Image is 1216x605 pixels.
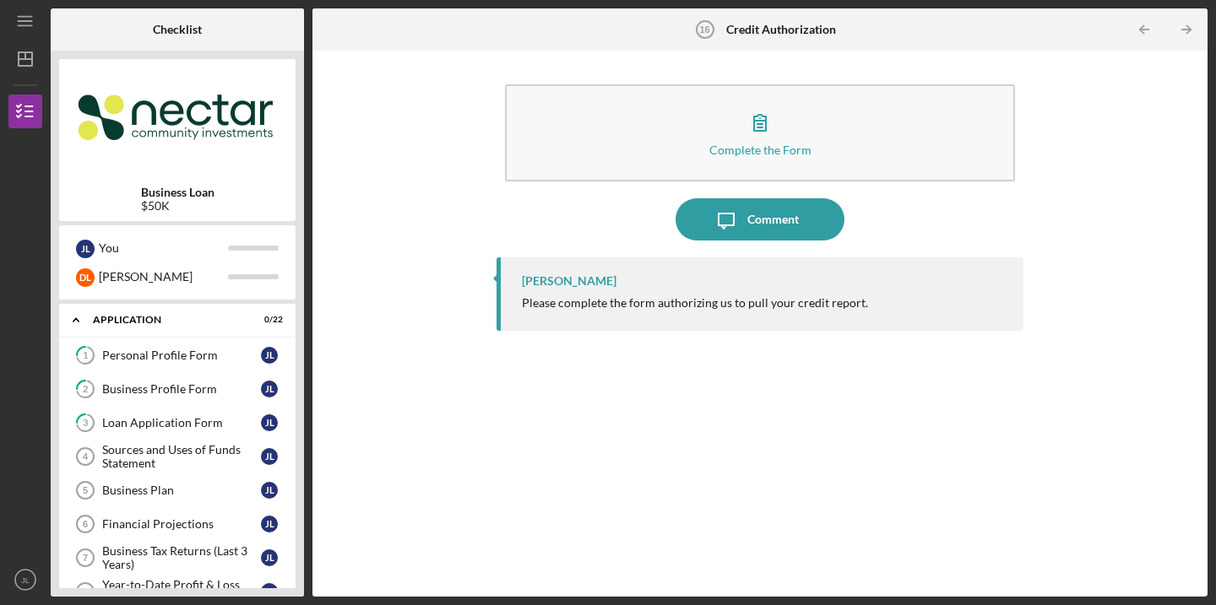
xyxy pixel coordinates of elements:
[68,372,287,406] a: 2Business Profile FormJL
[102,416,261,429] div: Loan Application Form
[21,575,30,585] text: JL
[8,563,42,597] button: JL
[709,143,812,156] div: Complete the Form
[261,549,278,566] div: J L
[76,268,95,287] div: D L
[522,296,868,310] div: Please complete the form authorizing us to pull your credit report.
[141,199,214,213] div: $50K
[261,482,278,499] div: J L
[68,440,287,473] a: 4Sources and Uses of Funds StatementJL
[102,483,261,497] div: Business Plan
[726,23,836,36] b: Credit Authorization
[59,68,296,169] img: Product logo
[83,553,88,563] tspan: 7
[261,414,278,431] div: J L
[83,485,88,495] tspan: 5
[68,473,287,507] a: 5Business PlanJL
[99,262,228,291] div: [PERSON_NAME]
[747,198,799,240] div: Comment
[83,519,88,529] tspan: 6
[68,406,287,440] a: 3Loan Application FormJL
[68,541,287,575] a: 7Business Tax Returns (Last 3 Years)JL
[102,382,261,396] div: Business Profile Form
[102,517,261,531] div: Financial Projections
[141,186,214,199] b: Business Loan
[261,448,278,465] div: J L
[676,198,844,240] button: Comment
[93,315,241,325] div: Application
[505,84,1015,181] button: Complete the Form
[68,338,287,372] a: 1Personal Profile FormJL
[261,347,278,364] div: J L
[252,315,283,325] div: 0 / 22
[522,274,616,288] div: [PERSON_NAME]
[102,544,261,571] div: Business Tax Returns (Last 3 Years)
[102,578,261,605] div: Year-to-Date Profit & Loss Statement
[102,348,261,362] div: Personal Profile Form
[699,24,709,35] tspan: 16
[99,234,228,262] div: You
[83,451,89,462] tspan: 4
[261,516,278,532] div: J L
[83,350,88,361] tspan: 1
[83,418,88,429] tspan: 3
[261,381,278,397] div: J L
[76,240,95,258] div: J L
[261,583,278,600] div: J L
[68,507,287,541] a: 6Financial ProjectionsJL
[83,384,88,395] tspan: 2
[83,586,88,597] tspan: 8
[102,443,261,470] div: Sources and Uses of Funds Statement
[153,23,202,36] b: Checklist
